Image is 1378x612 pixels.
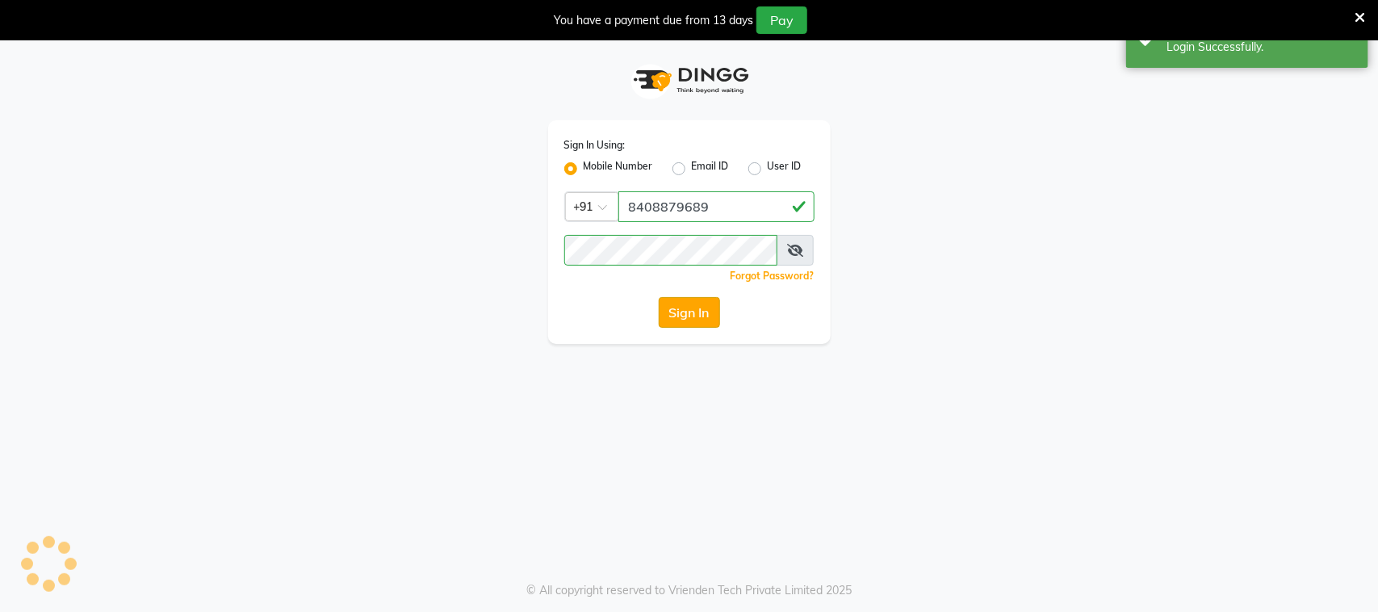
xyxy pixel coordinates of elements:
[564,138,626,153] label: Sign In Using:
[1166,39,1356,56] div: Login Successfully.
[625,57,754,104] img: logo1.svg
[756,6,807,34] button: Pay
[731,270,815,282] a: Forgot Password?
[554,12,753,29] div: You have a payment due from 13 days
[564,235,777,266] input: Username
[768,159,802,178] label: User ID
[659,297,720,328] button: Sign In
[584,159,653,178] label: Mobile Number
[618,191,815,222] input: Username
[692,159,729,178] label: Email ID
